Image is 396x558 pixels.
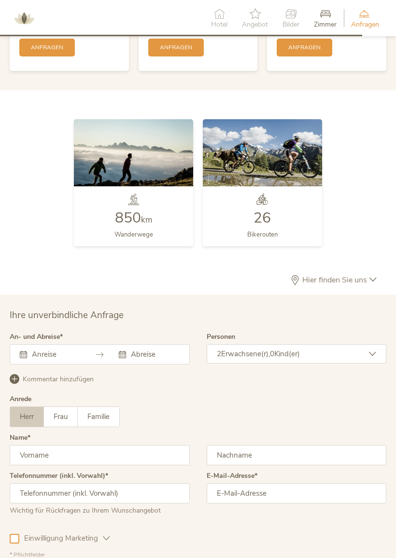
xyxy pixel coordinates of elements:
span: 850 [115,208,141,228]
label: Telefonnummer (inkl. Vorwahl) [10,473,108,479]
img: AMONTI & LUNARIS Wellnessresort [10,4,39,33]
label: An- und Abreise [10,334,63,340]
span: Frau [54,412,68,421]
span: Kommentar hinzufügen [23,375,94,384]
input: E-Mail-Adresse [207,483,387,503]
span: Familie [87,412,110,421]
span: Hotel [211,21,227,28]
span: 0 [270,349,274,359]
span: Herr [20,412,34,421]
span: Angebot [242,21,268,28]
label: Personen [207,334,235,340]
div: Wichtig für Rückfragen zu Ihrem Wunschangebot [10,503,190,516]
span: km [141,214,152,225]
input: Vorname [10,445,190,465]
label: Name [10,434,30,441]
input: Nachname [207,445,387,465]
span: Zimmer [314,21,337,28]
span: Erwachsene(r), [221,349,270,359]
span: Hier finden Sie uns [300,276,369,284]
div: Anrede [10,396,31,403]
span: Bikerouten [247,230,278,239]
a: AMONTI & LUNARIS Wellnessresort [10,14,39,21]
span: Anfragen [31,43,63,52]
span: Anfragen [160,43,192,52]
span: 2 [217,349,221,359]
span: Wanderwege [114,230,153,239]
span: Anfragen [288,43,321,52]
span: Einwilligung Marketing [19,533,103,544]
span: Kind(er) [274,349,300,359]
input: Abreise [128,349,179,359]
span: Ihre unverbindliche Anfrage [10,309,124,321]
label: E-Mail-Adresse [207,473,257,479]
span: 26 [254,208,271,228]
input: Telefonnummer (inkl. Vorwahl) [10,483,190,503]
span: Anfragen [351,21,379,28]
input: Anreise [29,349,80,359]
span: Bilder [283,21,299,28]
